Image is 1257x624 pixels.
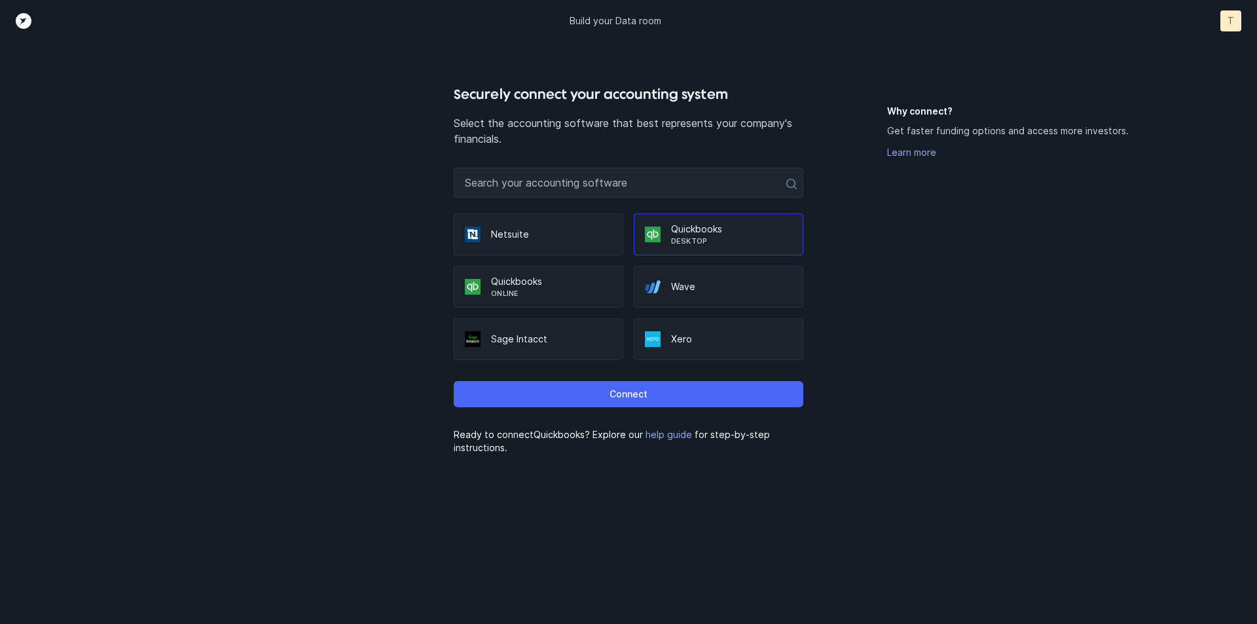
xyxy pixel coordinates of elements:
[671,236,792,246] p: Desktop
[671,280,792,293] p: Wave
[887,105,1152,118] h5: Why connect?
[491,228,612,241] p: Netsuite
[570,14,661,28] p: Build your Data room
[646,429,692,440] a: help guide
[610,386,647,402] p: Connect
[491,288,612,299] p: Online
[634,266,803,308] div: Wave
[634,318,803,360] div: Xero
[634,213,803,255] div: QuickbooksDesktop
[887,147,936,158] a: Learn more
[454,428,803,454] p: Ready to connect Quickbooks ? Explore our for step-by-step instructions.
[491,275,612,288] p: Quickbooks
[454,168,803,198] input: Search your accounting software
[454,381,803,407] button: Connect
[1220,10,1241,31] button: T
[887,123,1129,139] p: Get faster funding options and access more investors.
[1228,14,1234,28] p: T
[671,223,792,236] p: Quickbooks
[454,115,803,147] p: Select the accounting software that best represents your company's financials.
[671,333,792,346] p: Xero
[454,213,623,255] div: Netsuite
[491,333,612,346] p: Sage Intacct
[454,318,623,360] div: Sage Intacct
[454,266,623,308] div: QuickbooksOnline
[454,84,803,105] h4: Securely connect your accounting system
